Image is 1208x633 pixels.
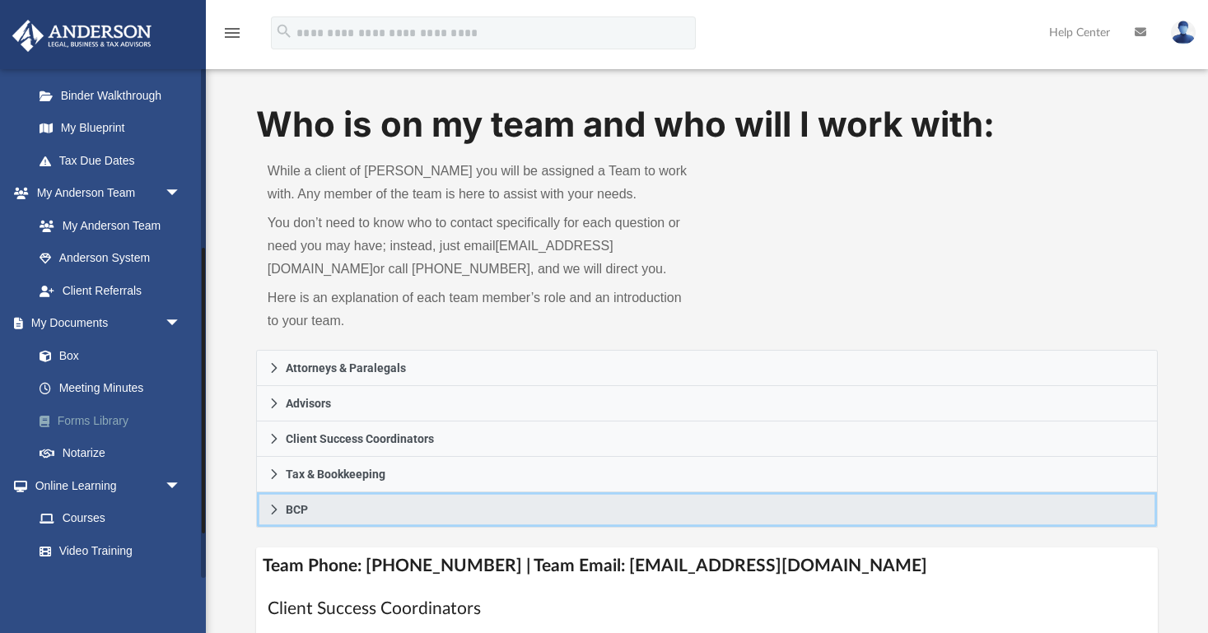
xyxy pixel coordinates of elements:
a: Box [23,339,198,372]
span: BCP [286,504,308,515]
a: Forms Library [23,404,206,437]
a: Advisors [256,386,1158,421]
p: Here is an explanation of each team member’s role and an introduction to your team. [268,286,696,333]
span: arrow_drop_down [165,177,198,211]
h1: Client Success Coordinators [268,597,1146,621]
span: arrow_drop_down [165,469,198,503]
a: Binder Walkthrough [23,79,206,112]
a: Meeting Minutes [23,372,206,405]
img: Anderson Advisors Platinum Portal [7,20,156,52]
a: [EMAIL_ADDRESS][DOMAIN_NAME] [268,239,613,276]
a: My Anderson Team [23,209,189,242]
span: Client Success Coordinators [286,433,434,444]
a: Resources [23,567,198,600]
a: Client Success Coordinators [256,421,1158,457]
a: BCP [256,492,1158,528]
h1: Who is on my team and who will I work with: [256,100,1158,149]
h4: Team Phone: [PHONE_NUMBER] | Team Email: [EMAIL_ADDRESS][DOMAIN_NAME] [256,547,1158,584]
a: My Blueprint [23,112,198,145]
span: Advisors [286,398,331,409]
span: Tax & Bookkeeping [286,468,385,480]
a: Online Learningarrow_drop_down [12,469,198,502]
a: Video Training [23,534,189,567]
a: Attorneys & Paralegals [256,350,1158,386]
p: While a client of [PERSON_NAME] you will be assigned a Team to work with. Any member of the team ... [268,160,696,206]
img: User Pic [1171,21,1196,44]
a: menu [222,31,242,43]
i: menu [222,23,242,43]
a: Anderson System [23,242,198,275]
a: My Documentsarrow_drop_down [12,307,206,340]
a: Courses [23,502,198,535]
span: Attorneys & Paralegals [286,362,406,374]
a: Tax Due Dates [23,144,206,177]
a: Tax & Bookkeeping [256,457,1158,492]
span: arrow_drop_down [165,307,198,341]
i: search [275,22,293,40]
a: My Anderson Teamarrow_drop_down [12,177,198,210]
a: Notarize [23,437,206,470]
a: Client Referrals [23,274,198,307]
p: You don’t need to know who to contact specifically for each question or need you may have; instea... [268,212,696,281]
